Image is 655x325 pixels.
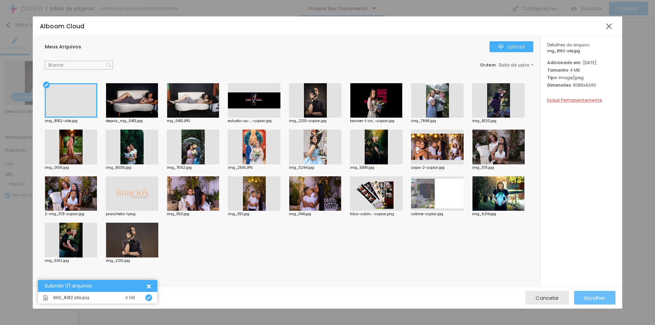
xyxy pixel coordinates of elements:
span: Adicionado em: [547,60,581,65]
span: Ordem [480,62,496,68]
div: img_1173.jpg [472,166,525,169]
div: img_5881.jpg [350,166,403,169]
img: Icone [43,295,48,300]
span: Tipo [547,75,557,80]
span: Cancelar [536,295,559,301]
span: Tamanho [547,67,568,73]
div: img_6214.jpg [472,212,525,216]
button: Escolher [574,291,615,305]
div: img_7592.jpg [167,166,219,169]
span: Detalhes do arquivo [547,42,589,48]
div: [DATE] [547,60,615,65]
div: 4 MB [125,296,135,300]
img: Icone [106,63,111,68]
div: 4 MB [547,67,615,73]
div: 2-img_1173-copiar.jpg [45,212,97,216]
div: img_1144.jpg [289,212,341,216]
div: img_7998.jpg [411,119,464,123]
div: : [480,63,533,67]
span: Dimensões [547,82,571,88]
img: Icone [147,296,151,300]
div: estudio-ou-...-copiar.jpg [228,119,280,123]
div: img_0294.jpg [289,166,341,169]
div: capa-2-copiar.jpg [411,166,464,169]
div: img_2561.JPG [228,166,280,169]
div: img_2210-copiar.jpg [289,119,341,123]
div: depois_mg_0413.jpg [106,119,158,123]
button: Cancelar [525,291,569,305]
span: Meus Arquivos [45,43,81,50]
div: fotos-cabin...-copiar.png [350,212,403,216]
button: IconeUpload [490,41,533,52]
div: 3086x4240 [547,82,615,88]
div: img_8505.jpg [106,166,158,169]
span: Data de upload [499,63,534,67]
input: Buscar [45,61,113,70]
div: img_1153.jpg [167,212,219,216]
div: banner-1-ca...-copiar.jpg [350,119,403,123]
div: img_0106.jpg [45,166,97,169]
span: img_8182-site.jpg [547,49,615,53]
span: IMG_8182 site.jpg [53,296,89,300]
span: Escolher [584,295,605,301]
div: prancheta-1.png [106,212,158,216]
div: Upload [498,44,525,49]
div: img_2210.jpg [106,259,158,263]
img: Icone [498,44,504,49]
div: Subindo 1/1 arquivos [45,283,145,289]
div: img_8120.jpg [472,119,525,123]
span: Alboom Cloud [40,22,85,30]
div: image/jpeg [547,75,615,80]
div: cabine-copiar.jpg [411,212,464,216]
span: Excluir Permanentemente [547,97,602,103]
div: mg_0413.JPG [167,119,219,123]
div: img_8182-site.jpg [45,119,97,123]
div: img_1151.jpg [228,212,280,216]
div: img_5912.jpg [45,259,97,263]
